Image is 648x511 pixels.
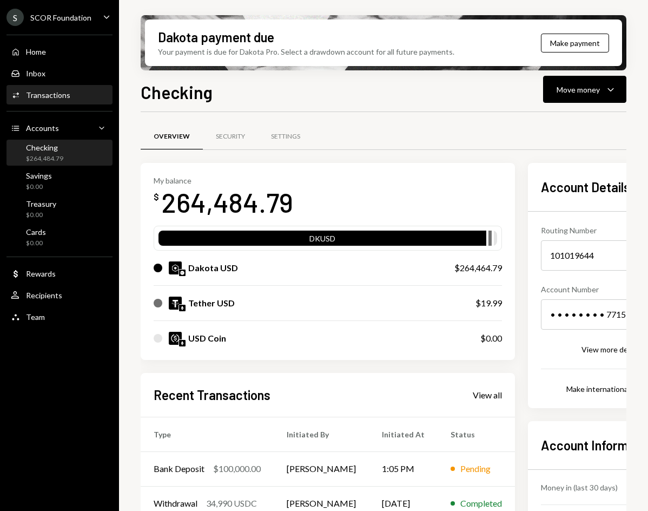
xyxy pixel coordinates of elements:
div: Your payment is due for Dakota Pro. Select a drawdown account for all future payments. [158,46,454,57]
div: $19.99 [475,297,502,310]
div: Settings [271,132,300,141]
a: Checking$264,484.79 [6,140,113,166]
a: Settings [258,123,313,150]
button: Make payment [541,34,609,53]
a: Security [203,123,258,150]
a: Team [6,307,113,326]
a: Treasury$0.00 [6,196,113,222]
div: $0.00 [26,239,46,248]
div: $0.00 [26,211,56,220]
div: Money in (last 30 days) [541,482,618,493]
div: SCOR Foundation [30,13,91,22]
div: Cards [26,227,46,237]
a: Recipients [6,285,113,305]
a: Accounts [6,118,113,137]
img: ethereum-mainnet [179,340,186,346]
div: $100,000.00 [213,462,261,475]
a: Overview [141,123,203,150]
h1: Checking [141,81,213,103]
div: Home [26,47,46,56]
a: Inbox [6,63,113,83]
div: Checking [26,143,63,152]
div: Dakota USD [188,261,238,274]
a: Transactions [6,85,113,104]
div: DKUSD [158,233,486,248]
button: Move money [543,76,626,103]
div: USD Coin [188,332,226,345]
div: Accounts [26,123,59,133]
div: $0.00 [26,182,52,192]
div: $264,464.79 [454,261,502,274]
div: Move money [557,84,600,95]
a: Cards$0.00 [6,224,113,250]
div: Bank Deposit [154,462,204,475]
div: $ [154,192,159,202]
img: base-mainnet [179,270,186,276]
div: Savings [26,171,52,180]
div: View more details [581,345,642,354]
th: Initiated At [369,417,438,451]
h2: Recent Transactions [154,386,270,404]
th: Initiated By [274,417,369,451]
div: Rewards [26,269,56,278]
div: 264,484.79 [161,185,293,219]
img: DKUSD [169,261,182,274]
div: Dakota payment due [158,28,274,46]
div: Withdrawal [154,497,197,510]
a: Home [6,42,113,61]
img: USDT [169,297,182,310]
a: Rewards [6,264,113,283]
th: Status [438,417,515,451]
div: $264,484.79 [26,154,63,163]
div: $0.00 [480,332,502,345]
img: USDC [169,332,182,345]
div: Team [26,312,45,322]
div: My balance [154,176,293,185]
div: S [6,9,24,26]
a: Savings$0.00 [6,168,113,194]
div: View all [473,390,502,401]
a: View all [473,389,502,401]
div: Tether USD [188,297,235,310]
th: Type [141,417,274,451]
td: [PERSON_NAME] [274,451,369,486]
div: Security [216,132,245,141]
div: Inbox [26,69,45,78]
td: 1:05 PM [369,451,438,486]
div: Recipients [26,291,62,300]
div: 34,990 USDC [206,497,257,510]
img: ethereum-mainnet [179,305,186,311]
div: Pending [460,462,491,475]
div: Completed [460,497,502,510]
div: Treasury [26,199,56,208]
div: Overview [154,132,190,141]
div: Transactions [26,90,70,100]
